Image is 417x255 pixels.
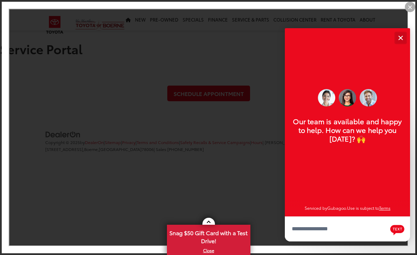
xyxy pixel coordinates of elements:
[285,216,410,241] textarea: Type your message
[305,205,327,211] span: Serviced by
[379,205,391,211] a: Terms
[339,89,356,106] img: Operator 1
[390,224,404,235] svg: Text
[360,89,377,106] img: Operator 3
[168,225,250,247] span: Snag $50 Gift Card with a Test Drive!
[318,89,335,106] img: Operator 2
[393,30,408,45] button: Close
[327,205,347,211] a: Gubagoo.
[388,221,407,237] button: Chat with SMS
[292,117,403,143] p: Our team is available and happy to help. How can we help you [DATE]? 🙌
[405,2,415,12] div: ×
[347,205,379,211] span: Use is subject to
